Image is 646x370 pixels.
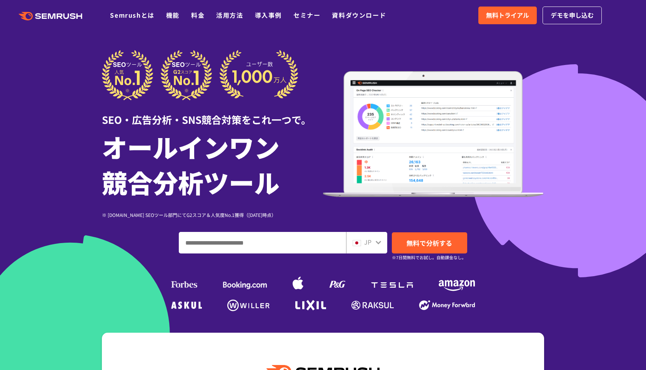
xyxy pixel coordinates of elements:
[392,232,467,253] a: 無料で分析する
[255,10,282,20] a: 導入事例
[486,10,529,20] span: 無料トライアル
[166,10,180,20] a: 機能
[406,238,452,248] span: 無料で分析する
[102,129,323,200] h1: オールインワン 競合分析ツール
[102,211,323,218] div: ※ [DOMAIN_NAME] SEOツール部門にてG2スコア＆人気度No.1獲得（[DATE]時点）
[551,10,594,20] span: デモを申し込む
[478,7,537,24] a: 無料トライアル
[293,10,320,20] a: セミナー
[216,10,243,20] a: 活用方法
[191,10,205,20] a: 料金
[102,100,323,127] div: SEO・広告分析・SNS競合対策をこれ一つで。
[392,254,466,261] small: ※7日間無料でお試し。自動課金なし。
[543,7,602,24] a: デモを申し込む
[364,237,371,247] span: JP
[332,10,386,20] a: 資料ダウンロード
[110,10,154,20] a: Semrushとは
[179,232,346,253] input: ドメイン、キーワードまたはURLを入力してください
